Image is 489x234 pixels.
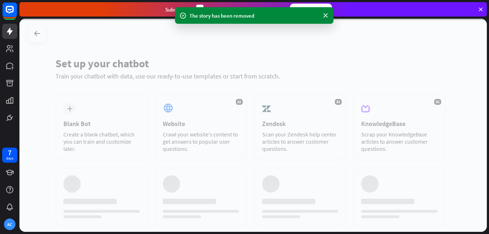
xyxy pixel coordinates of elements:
[189,12,319,19] div: The story has been removed
[4,219,15,230] div: AC
[6,156,13,161] div: days
[8,149,12,156] div: 7
[290,4,332,15] div: Subscribe now
[165,5,284,14] div: Subscribe in days to get your first month for $1
[196,5,203,14] div: 3
[2,148,17,163] a: 7 days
